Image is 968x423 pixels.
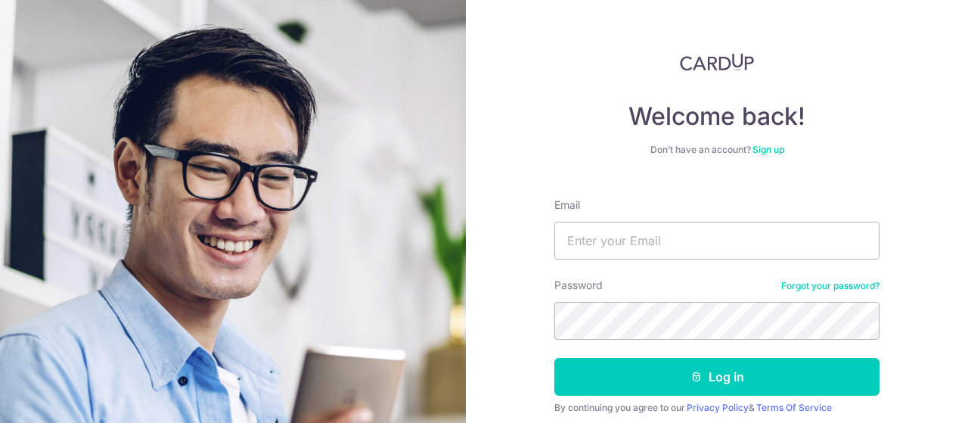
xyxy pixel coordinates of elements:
[554,278,603,293] label: Password
[554,222,880,260] input: Enter your Email
[687,402,749,413] a: Privacy Policy
[554,358,880,396] button: Log in
[554,198,580,213] label: Email
[554,101,880,132] h4: Welcome back!
[756,402,832,413] a: Terms Of Service
[554,144,880,156] div: Don’t have an account?
[554,402,880,414] div: By continuing you agree to our &
[680,53,754,71] img: CardUp Logo
[781,280,880,292] a: Forgot your password?
[752,144,784,155] a: Sign up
